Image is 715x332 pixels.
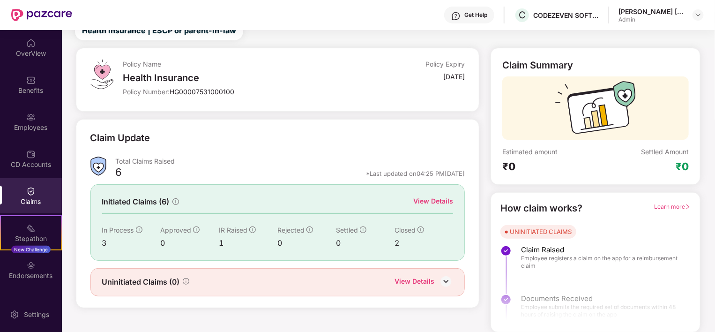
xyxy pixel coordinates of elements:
img: svg+xml;base64,PHN2ZyBpZD0iU2V0dGluZy0yMHgyMCIgeG1sbnM9Imh0dHA6Ly93d3cudzMub3JnLzIwMDAvc3ZnIiB3aW... [10,310,19,319]
div: Claim Update [90,131,150,145]
div: 6 [116,166,122,181]
div: *Last updated on 04:25 PM[DATE] [366,169,465,178]
div: Estimated amount [502,147,596,156]
img: svg+xml;base64,PHN2ZyBpZD0iRHJvcGRvd24tMzJ4MzIiIHhtbG5zPSJodHRwOi8vd3d3LnczLm9yZy8yMDAwL3N2ZyIgd2... [694,11,702,19]
span: Rejected [277,226,305,234]
div: Claim Summary [502,60,573,71]
span: info-circle [193,226,200,233]
div: Health Insurance [123,72,351,83]
img: svg+xml;base64,PHN2ZyBpZD0iSG9tZSIgeG1sbnM9Imh0dHA6Ly93d3cudzMub3JnLzIwMDAvc3ZnIiB3aWR0aD0iMjAiIG... [26,38,36,48]
span: HG00007531000100 [170,88,234,96]
span: info-circle [306,226,313,233]
div: Total Claims Raised [116,157,465,166]
span: info-circle [136,226,142,233]
div: Get Help [464,11,487,19]
span: Approved [160,226,191,234]
img: svg+xml;base64,PHN2ZyB3aWR0aD0iMTcyIiBoZWlnaHQ9IjExMyIgdmlld0JveD0iMCAwIDE3MiAxMTMiIGZpbGw9Im5vbm... [555,81,636,140]
div: [DATE] [443,72,465,81]
span: Learn more [654,203,691,210]
span: info-circle [360,226,366,233]
div: 0 [277,237,336,249]
img: svg+xml;base64,PHN2ZyBpZD0iU3RlcC1Eb25lLTMyeDMyIiB4bWxucz0iaHR0cDovL3d3dy53My5vcmcvMjAwMC9zdmciIH... [500,245,512,257]
img: svg+xml;base64,PHN2ZyBpZD0iQmVuZWZpdHMiIHhtbG5zPSJodHRwOi8vd3d3LnczLm9yZy8yMDAwL3N2ZyIgd2lkdGg9Ij... [26,75,36,85]
div: Settled Amount [641,147,689,156]
img: DownIcon [439,274,453,288]
span: right [685,204,691,210]
img: svg+xml;base64,PHN2ZyBpZD0iRW5kb3JzZW1lbnRzIiB4bWxucz0iaHR0cDovL3d3dy53My5vcmcvMjAwMC9zdmciIHdpZH... [26,261,36,270]
img: svg+xml;base64,PHN2ZyBpZD0iSGVscC0zMngzMiIgeG1sbnM9Imh0dHA6Ly93d3cudzMub3JnLzIwMDAvc3ZnIiB3aWR0aD... [451,11,461,21]
span: Health Insurance | ESCP or parent-in-law [82,25,236,37]
span: Closed [395,226,416,234]
span: info-circle [417,226,424,233]
div: Stepathon [1,234,61,243]
span: C [519,9,526,21]
div: Policy Number: [123,87,351,96]
span: Claim Raised [521,245,681,255]
div: 2 [395,237,453,249]
img: ClaimsSummaryIcon [90,157,106,176]
span: IR Raised [219,226,247,234]
span: Employee registers a claim on the app for a reimbursement claim [521,255,681,270]
div: Admin [618,16,684,23]
div: [PERSON_NAME] [PERSON_NAME] [618,7,684,16]
img: svg+xml;base64,PHN2ZyBpZD0iQ0RfQWNjb3VudHMiIGRhdGEtbmFtZT0iQ0QgQWNjb3VudHMiIHhtbG5zPSJodHRwOi8vd3... [26,150,36,159]
img: New Pazcare Logo [11,9,72,21]
div: Policy Name [123,60,351,68]
div: View Details [395,276,434,288]
div: 0 [336,237,395,249]
img: svg+xml;base64,PHN2ZyB4bWxucz0iaHR0cDovL3d3dy53My5vcmcvMjAwMC9zdmciIHdpZHRoPSIyMSIgaGVpZ2h0PSIyMC... [26,224,36,233]
img: svg+xml;base64,PHN2ZyB4bWxucz0iaHR0cDovL3d3dy53My5vcmcvMjAwMC9zdmciIHdpZHRoPSI0OS4zMiIgaGVpZ2h0PS... [90,60,113,89]
button: Health Insurance | ESCP or parent-in-law [75,22,243,40]
div: 3 [102,237,161,249]
span: info-circle [183,278,189,285]
div: CODEZEVEN SOFTWARE PRIVATE LIMITED [533,11,599,20]
span: Initiated Claims (6) [102,196,170,208]
div: 0 [160,237,219,249]
span: info-circle [172,198,179,205]
span: info-circle [249,226,256,233]
div: New Challenge [11,246,51,253]
span: Settled [336,226,358,234]
div: Policy Expiry [425,60,465,68]
div: Settings [21,310,52,319]
div: ₹0 [502,160,596,173]
span: In Process [102,226,134,234]
div: UNINITIATED CLAIMS [510,227,572,236]
span: Uninitiated Claims (0) [102,276,180,288]
div: View Details [413,196,453,206]
div: How claim works? [500,201,582,216]
img: svg+xml;base64,PHN2ZyBpZD0iQ2xhaW0iIHhtbG5zPSJodHRwOi8vd3d3LnczLm9yZy8yMDAwL3N2ZyIgd2lkdGg9IjIwIi... [26,187,36,196]
div: 1 [219,237,277,249]
div: ₹0 [676,160,689,173]
img: svg+xml;base64,PHN2ZyBpZD0iRW1wbG95ZWVzIiB4bWxucz0iaHR0cDovL3d3dy53My5vcmcvMjAwMC9zdmciIHdpZHRoPS... [26,113,36,122]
